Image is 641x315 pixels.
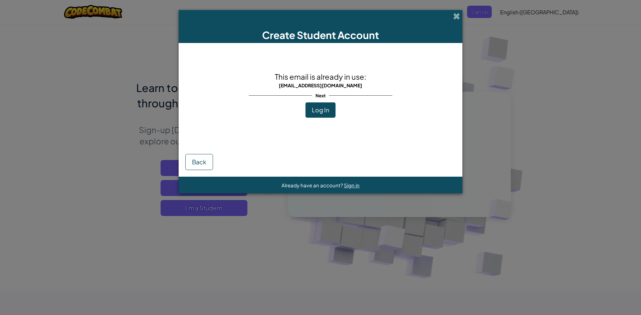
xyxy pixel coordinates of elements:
span: Log In [312,106,329,114]
button: Log In [305,102,336,118]
button: Back [185,154,213,170]
span: Back [192,158,206,166]
span: Next [312,91,329,100]
span: This email is already in use: [275,72,366,81]
a: Sign in [344,182,360,188]
span: [EMAIL_ADDRESS][DOMAIN_NAME] [279,82,362,88]
span: Already have an account? [281,182,344,188]
span: Create Student Account [262,29,379,41]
